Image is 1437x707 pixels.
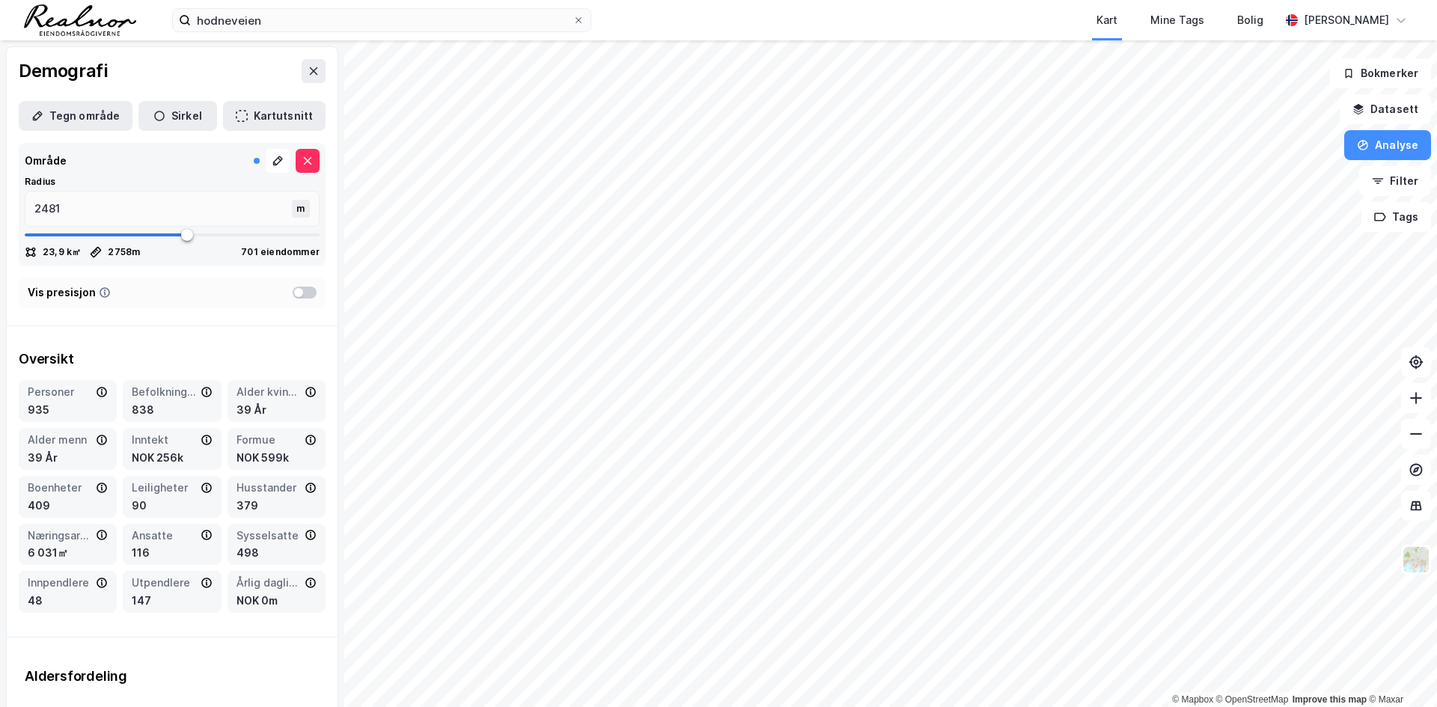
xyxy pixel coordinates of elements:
[1362,635,1437,707] div: Kontrollprogram for chat
[28,401,108,419] div: 935
[28,544,108,562] div: 6 031㎡
[138,101,217,131] button: Sirkel
[237,383,302,401] div: Alder kvinner
[1340,94,1431,124] button: Datasett
[237,401,317,419] div: 39 År
[43,246,81,258] div: 23,9 k㎡
[132,449,212,467] div: NOK 256k
[132,544,212,562] div: 116
[19,59,107,83] div: Demografi
[132,497,212,515] div: 90
[1304,11,1389,29] div: [PERSON_NAME]
[28,527,93,545] div: Næringsareal
[25,152,67,170] div: Område
[28,383,93,401] div: Personer
[24,4,136,36] img: realnor-logo.934646d98de889bb5806.png
[132,383,197,401] div: Befolkning dagtid
[1330,58,1431,88] button: Bokmerker
[28,574,93,592] div: Innpendlere
[28,284,96,302] div: Vis presisjon
[19,350,326,368] div: Oversikt
[28,431,93,449] div: Alder menn
[1237,11,1263,29] div: Bolig
[237,431,302,449] div: Formue
[25,192,295,226] input: m
[132,527,197,545] div: Ansatte
[1096,11,1117,29] div: Kart
[25,667,320,685] div: Aldersfordeling
[237,592,317,610] div: NOK 0m
[132,479,197,497] div: Leiligheter
[1150,11,1204,29] div: Mine Tags
[132,592,212,610] div: 147
[1359,166,1431,196] button: Filter
[1216,694,1289,705] a: OpenStreetMap
[237,574,302,592] div: Årlig dagligvareforbruk
[28,449,108,467] div: 39 År
[28,497,108,515] div: 409
[241,246,320,258] div: 701 eiendommer
[223,101,326,131] button: Kartutsnitt
[237,497,317,515] div: 379
[1172,694,1213,705] a: Mapbox
[132,574,197,592] div: Utpendlere
[132,431,197,449] div: Inntekt
[292,200,310,218] div: m
[19,101,132,131] button: Tegn område
[237,544,317,562] div: 498
[25,176,320,188] div: Radius
[191,9,573,31] input: Søk på adresse, matrikkel, gårdeiere, leietakere eller personer
[1362,635,1437,707] iframe: Chat Widget
[108,246,140,258] div: 2758 m
[1361,202,1431,232] button: Tags
[1293,694,1367,705] a: Improve this map
[237,527,302,545] div: Sysselsatte
[28,479,93,497] div: Boenheter
[1402,545,1430,574] img: Z
[237,479,302,497] div: Husstander
[1344,130,1431,160] button: Analyse
[28,592,108,610] div: 48
[237,449,317,467] div: NOK 599k
[132,401,212,419] div: 838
